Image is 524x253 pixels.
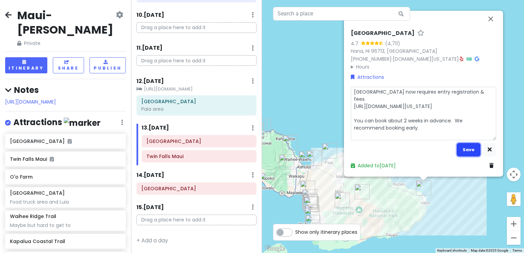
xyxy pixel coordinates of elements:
[136,237,168,244] a: + Add a day
[507,192,521,206] button: Drag Pegman onto the map to open Street View
[5,57,47,73] button: Itinerary
[301,194,321,214] div: Kamaole Beach Park I
[5,98,56,105] a: [URL][DOMAIN_NAME]
[10,238,121,244] h6: Kapalua Coastal Trail
[17,8,115,37] h2: Maui-[PERSON_NAME]
[351,56,392,62] a: [PHONE_NUMBER]
[264,244,286,253] img: Google
[257,170,278,191] div: Leoda's Kitchen and Pie Shop
[351,162,396,169] a: Added to[DATE]
[413,178,434,198] div: Waiʻānapanapa State Park
[146,138,252,144] h6: Waiʻānapanapa State Park
[302,202,322,223] div: Ulua Beach
[301,194,322,215] div: The Snorkel Store
[352,181,372,202] div: Haleakalā National Park Summit District Entrance Station
[141,106,252,112] div: Paia area
[351,87,496,141] textarea: [GEOGRAPHIC_DATA] now requires entry registration & fees. [URL][DOMAIN_NAME][US_STATE] You can bo...
[10,190,65,196] h6: [GEOGRAPHIC_DATA]
[5,85,126,95] h4: Notes
[136,204,164,211] h6: 15 . [DATE]
[351,30,496,71] div: · ·
[295,228,357,236] span: Show only itinerary places
[297,178,318,198] div: Ululani's Hawaiian Shave Ice - Kihei
[351,63,496,71] summary: Hours
[136,86,257,93] small: [URL][DOMAIN_NAME]
[146,153,252,159] h6: Twin Falls Maui
[10,138,121,144] h6: [GEOGRAPHIC_DATA]
[136,78,164,85] h6: 12 . [DATE]
[471,249,508,252] span: Map data ©2025 Google
[300,191,320,212] div: Kihei Caffe
[351,48,437,55] a: Hana, HI 96713, [GEOGRAPHIC_DATA]
[142,124,169,132] h6: 13 . [DATE]
[64,118,100,128] img: marker
[302,205,322,225] div: Wailea Beach
[512,249,522,252] a: Terms (opens in new tab)
[276,152,297,172] div: ʻĪao Valley State Monument
[299,186,320,207] div: Maui Food Trucks of Kihei
[507,231,521,245] button: Zoom out
[90,57,126,73] button: Publish
[437,248,467,253] button: Keyboard shortcuts
[280,132,300,153] div: Waihee Ridge Trail
[302,212,323,233] div: Makena Landing Park
[136,55,257,66] p: Drag a place here to add it
[136,45,163,52] h6: 11 . [DATE]
[489,162,496,170] a: Delete place
[136,215,257,225] p: Drag a place here to add it
[10,199,121,205] div: Food truck area and Luia
[507,168,521,181] button: Map camera controls
[50,157,54,161] i: Added to itinerary
[136,172,164,179] h6: 14 . [DATE]
[457,143,480,156] button: Save
[304,148,324,168] div: Kahului Airport
[332,190,353,210] div: O'o Farm
[10,156,121,162] h6: Twin Falls Maui
[17,39,115,47] span: Private
[300,192,321,212] div: South Maui Gardens
[319,141,340,161] div: Kaulahao Beach
[417,30,424,37] a: Star place
[264,244,286,253] a: Open this area in Google Maps (opens a new window)
[68,139,72,144] i: Added to itinerary
[136,12,164,19] h6: 10 . [DATE]
[141,98,252,105] h6: Kaulahao Beach
[351,73,384,81] a: Attractions
[475,57,479,61] i: Google Maps
[13,117,100,128] h4: Attractions
[253,116,274,136] div: Honolua Bay
[466,57,472,61] i: Tripadvisor
[53,57,84,73] button: Share
[299,190,320,211] div: South Maui Fish Company
[296,148,317,169] div: Momona Bakery And Coffee Shop
[351,30,415,37] h6: [GEOGRAPHIC_DATA]
[393,56,459,62] a: [DOMAIN_NAME][US_STATE]
[141,185,252,192] h6: ʻĪao Valley State Monument
[507,217,521,231] button: Zoom in
[136,22,257,33] p: Drag a place here to add it
[351,40,361,47] div: 4.7
[10,213,56,219] h6: Waihee Ridge Trail
[273,7,410,21] input: Search a place
[483,11,499,27] button: Close
[385,40,400,47] div: (4,711)
[10,222,121,228] div: Maybe but hard to get to
[10,174,121,180] h6: O'o Farm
